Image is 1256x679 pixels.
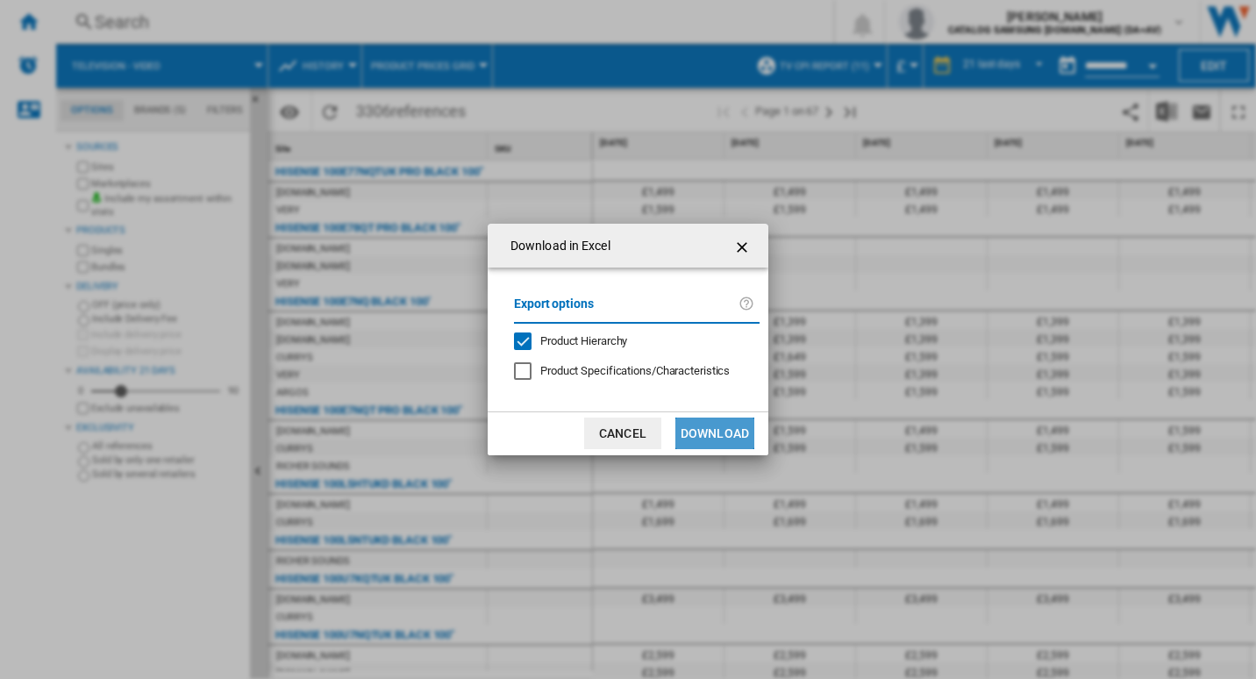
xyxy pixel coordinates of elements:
[540,363,730,379] div: Only applies to Category View
[502,238,610,255] h4: Download in Excel
[584,418,661,449] button: Cancel
[726,228,761,263] button: getI18NText('BUTTONS.CLOSE_DIALOG')
[733,237,754,258] ng-md-icon: getI18NText('BUTTONS.CLOSE_DIALOG')
[514,294,739,326] label: Export options
[514,332,746,349] md-checkbox: Product Hierarchy
[540,364,730,377] span: Product Specifications/Characteristics
[540,334,627,347] span: Product Hierarchy
[675,418,754,449] button: Download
